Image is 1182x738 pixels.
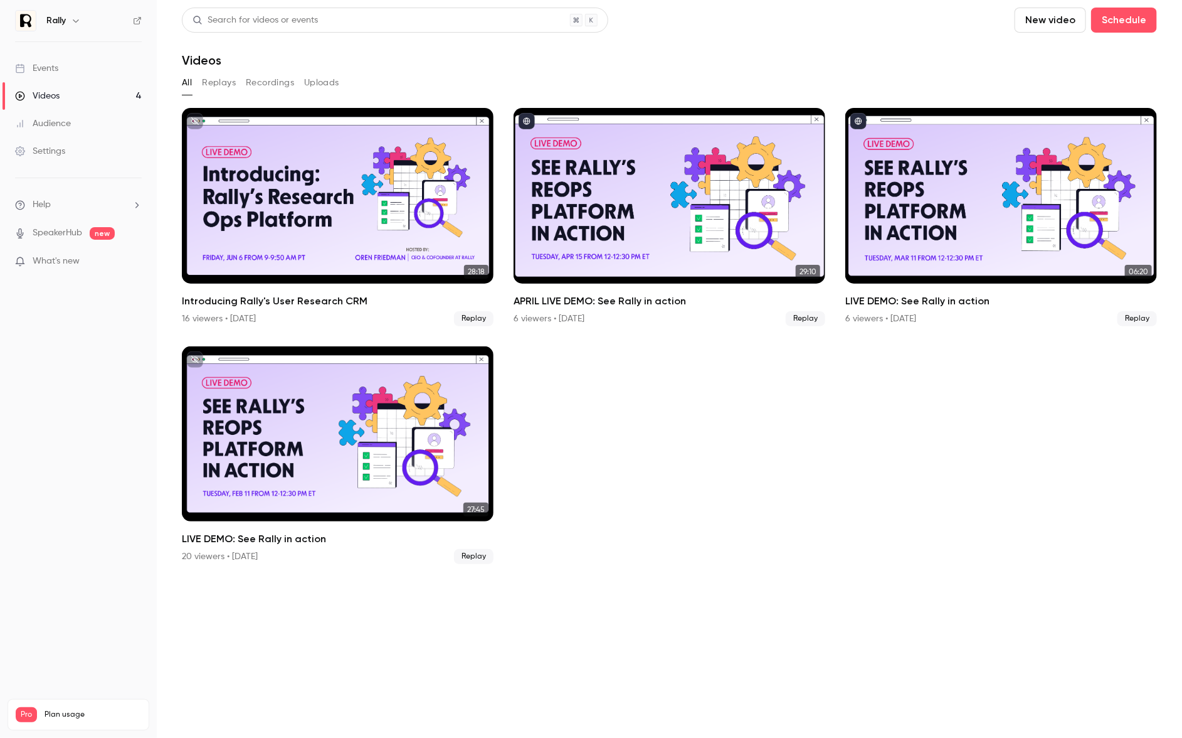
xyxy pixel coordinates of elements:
div: Audience [15,117,71,130]
a: 28:18Introducing Rally's User Research CRM16 viewers • [DATE]Replay [182,108,493,326]
li: APRIL LIVE DEMO: See Rally in action [514,108,825,326]
button: New video [1015,8,1086,33]
span: Replay [786,311,825,326]
div: Videos [15,90,60,102]
a: 27:45LIVE DEMO: See Rally in action20 viewers • [DATE]Replay [182,346,493,565]
span: Help [33,198,51,211]
div: Settings [15,145,65,158]
span: 29:10 [796,265,820,279]
div: Events [15,62,58,75]
span: new [90,227,115,240]
button: All [182,73,192,93]
button: Uploads [304,73,339,93]
h2: LIVE DEMO: See Rally in action [182,532,493,547]
span: Plan usage [45,710,141,720]
span: Replay [454,311,493,326]
h2: Introducing Rally's User Research CRM [182,294,493,309]
li: Introducing Rally's User Research CRM [182,108,493,326]
li: LIVE DEMO: See Rally in action [845,108,1157,326]
h2: LIVE DEMO: See Rally in action [845,294,1157,309]
span: Pro [16,707,37,722]
a: SpeakerHub [33,227,82,240]
section: Videos [182,8,1157,730]
div: Search for videos or events [193,14,318,27]
h6: Rally [46,14,66,27]
button: Recordings [246,73,294,93]
img: Rally [16,11,36,31]
a: 06:20LIVE DEMO: See Rally in action6 viewers • [DATE]Replay [845,108,1157,326]
div: 20 viewers • [DATE] [182,550,258,563]
ul: Videos [182,108,1157,564]
span: Replay [1117,311,1157,326]
h1: Videos [182,53,221,68]
li: LIVE DEMO: See Rally in action [182,346,493,565]
button: published [850,113,867,129]
button: Schedule [1091,8,1157,33]
span: Replay [454,549,493,564]
iframe: Noticeable Trigger [126,255,142,267]
div: 16 viewers • [DATE] [182,313,256,325]
h2: APRIL LIVE DEMO: See Rally in action [514,294,825,309]
span: What's new [33,255,80,268]
span: 06:20 [1125,265,1152,279]
button: published [519,113,535,129]
button: unpublished [187,113,203,129]
span: 27:45 [463,503,488,516]
button: unpublished [187,351,203,368]
div: 6 viewers • [DATE] [514,313,584,325]
a: 29:10APRIL LIVE DEMO: See Rally in action6 viewers • [DATE]Replay [514,108,825,326]
div: 6 viewers • [DATE] [845,313,916,325]
span: 28:18 [464,265,488,279]
button: Replays [202,73,236,93]
li: help-dropdown-opener [15,198,142,211]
